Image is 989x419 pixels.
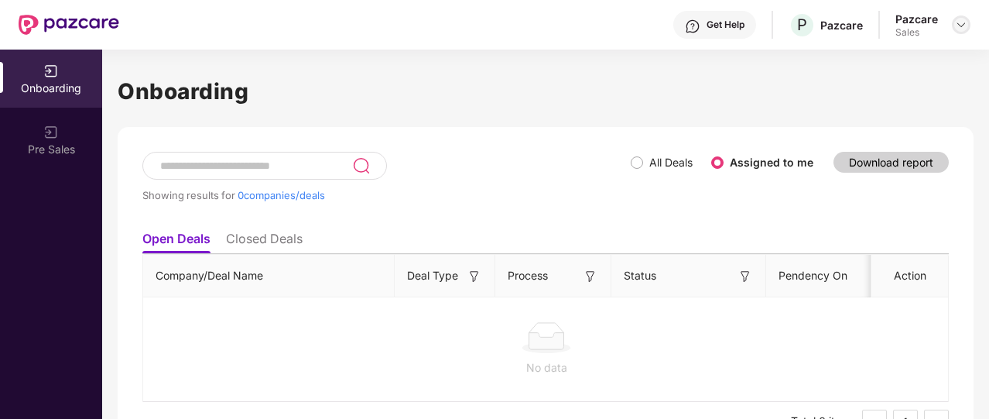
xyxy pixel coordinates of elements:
[624,267,656,284] span: Status
[226,231,303,253] li: Closed Deals
[797,15,807,34] span: P
[142,231,210,253] li: Open Deals
[467,269,482,284] img: svg+xml;base64,PHN2ZyB3aWR0aD0iMTYiIGhlaWdodD0iMTYiIHZpZXdCb3g9IjAgMCAxNiAxNiIgZmlsbD0ibm9uZSIgeG...
[895,12,938,26] div: Pazcare
[955,19,967,31] img: svg+xml;base64,PHN2ZyBpZD0iRHJvcGRvd24tMzJ4MzIiIHhtbG5zPSJodHRwOi8vd3d3LnczLm9yZy8yMDAwL3N2ZyIgd2...
[156,359,937,376] div: No data
[895,26,938,39] div: Sales
[779,267,847,284] span: Pendency On
[583,269,598,284] img: svg+xml;base64,PHN2ZyB3aWR0aD0iMTYiIGhlaWdodD0iMTYiIHZpZXdCb3g9IjAgMCAxNiAxNiIgZmlsbD0ibm9uZSIgeG...
[707,19,744,31] div: Get Help
[685,19,700,34] img: svg+xml;base64,PHN2ZyBpZD0iSGVscC0zMngzMiIgeG1sbnM9Imh0dHA6Ly93d3cudzMub3JnLzIwMDAvc3ZnIiB3aWR0aD...
[730,156,813,169] label: Assigned to me
[649,156,693,169] label: All Deals
[43,125,59,140] img: svg+xml;base64,PHN2ZyB3aWR0aD0iMjAiIGhlaWdodD0iMjAiIHZpZXdCb3g9IjAgMCAyMCAyMCIgZmlsbD0ibm9uZSIgeG...
[19,15,119,35] img: New Pazcare Logo
[238,189,325,201] span: 0 companies/deals
[43,64,59,79] img: svg+xml;base64,PHN2ZyB3aWR0aD0iMjAiIGhlaWdodD0iMjAiIHZpZXdCb3g9IjAgMCAyMCAyMCIgZmlsbD0ibm9uZSIgeG...
[508,267,548,284] span: Process
[737,269,753,284] img: svg+xml;base64,PHN2ZyB3aWR0aD0iMTYiIGhlaWdodD0iMTYiIHZpZXdCb3g9IjAgMCAxNiAxNiIgZmlsbD0ibm9uZSIgeG...
[833,152,949,173] button: Download report
[352,156,370,175] img: svg+xml;base64,PHN2ZyB3aWR0aD0iMjQiIGhlaWdodD0iMjUiIHZpZXdCb3g9IjAgMCAyNCAyNSIgZmlsbD0ibm9uZSIgeG...
[407,267,458,284] span: Deal Type
[820,18,863,33] div: Pazcare
[143,255,395,297] th: Company/Deal Name
[871,255,949,297] th: Action
[118,74,974,108] h1: Onboarding
[142,189,631,201] div: Showing results for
